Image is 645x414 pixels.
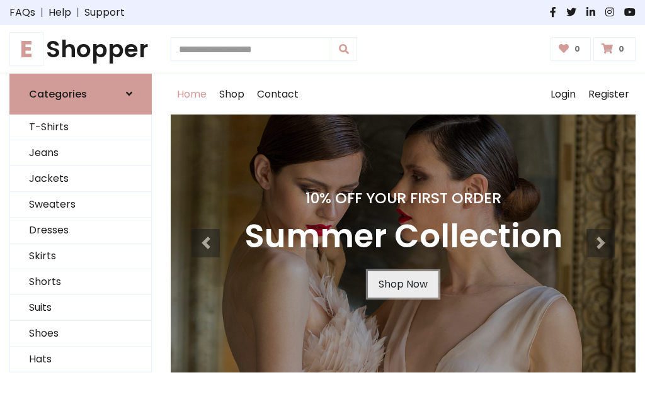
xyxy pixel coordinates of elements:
a: Home [171,74,213,115]
a: Support [84,5,125,20]
a: Hats [10,347,151,372]
a: Dresses [10,218,151,243]
a: EShopper [9,35,152,64]
span: | [71,5,84,20]
span: | [35,5,49,20]
a: Jeans [10,140,151,166]
a: T-Shirts [10,115,151,140]
a: Sweaters [10,192,151,218]
h6: Categories [29,88,87,100]
a: Shop [213,74,251,115]
a: Contact [251,74,305,115]
span: E [9,32,43,66]
span: 0 [615,43,627,55]
h3: Summer Collection [244,217,562,256]
h4: 10% Off Your First Order [244,189,562,207]
a: Shorts [10,269,151,295]
a: Jackets [10,166,151,192]
a: Shoes [10,321,151,347]
a: Help [49,5,71,20]
a: Suits [10,295,151,321]
a: Categories [9,74,152,115]
a: Skirts [10,243,151,269]
a: 0 [593,37,636,61]
a: FAQs [9,5,35,20]
a: Login [544,74,582,115]
h1: Shopper [9,35,152,64]
a: Shop Now [368,271,438,298]
span: 0 [571,43,583,55]
a: Register [582,74,636,115]
a: 0 [551,37,591,61]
